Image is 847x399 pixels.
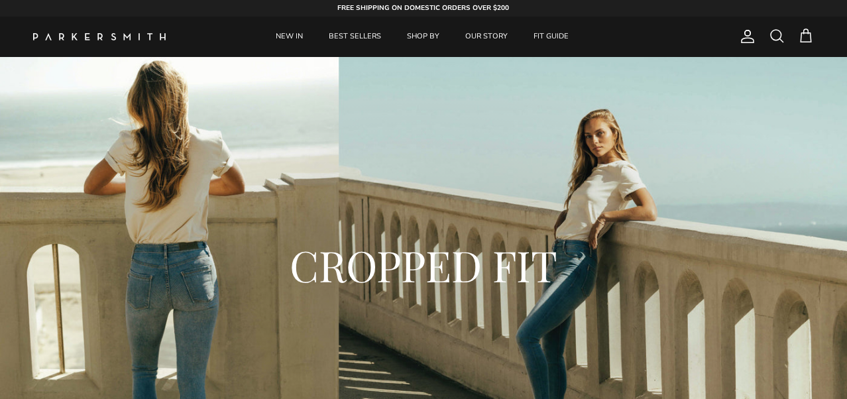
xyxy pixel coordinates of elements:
[453,17,520,57] a: OUR STORY
[395,17,451,57] a: SHOP BY
[522,17,581,57] a: FIT GUIDE
[337,3,509,13] strong: FREE SHIPPING ON DOMESTIC ORDERS OVER $200
[105,237,742,292] h2: CROPPED FIT
[198,17,647,57] div: Primary
[33,33,166,40] img: Parker Smith
[264,17,315,57] a: NEW IN
[317,17,393,57] a: BEST SELLERS
[734,28,756,44] a: Account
